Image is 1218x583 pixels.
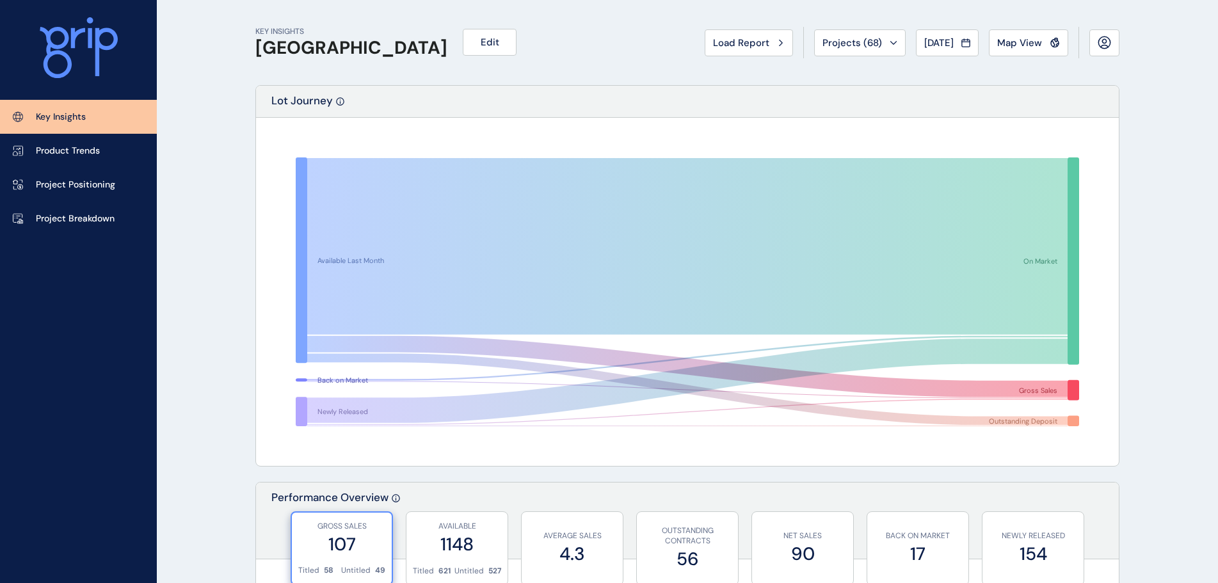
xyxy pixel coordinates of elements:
p: AVAILABLE [413,521,501,532]
p: Titled [413,566,434,577]
span: Projects ( 68 ) [822,36,882,49]
label: 1148 [413,532,501,557]
p: Project Positioning [36,179,115,191]
span: [DATE] [924,36,954,49]
p: Lot Journey [271,93,333,117]
p: NET SALES [758,531,847,541]
p: Product Trends [36,145,100,157]
p: Project Breakdown [36,212,115,225]
p: Untitled [454,566,484,577]
label: 56 [643,547,732,571]
span: Load Report [713,36,769,49]
p: Untitled [341,565,371,576]
p: KEY INSIGHTS [255,26,447,37]
label: 4.3 [528,541,616,566]
p: BACK ON MARKET [874,531,962,541]
label: 154 [989,541,1077,566]
label: 90 [758,541,847,566]
p: 621 [438,566,451,577]
p: AVERAGE SALES [528,531,616,541]
p: 527 [488,566,501,577]
span: Edit [481,36,499,49]
button: Edit [463,29,517,56]
p: 49 [375,565,385,576]
p: NEWLY RELEASED [989,531,1077,541]
p: Performance Overview [271,490,389,559]
button: Load Report [705,29,793,56]
button: Map View [989,29,1068,56]
p: 58 [324,565,333,576]
p: Key Insights [36,111,86,124]
span: Map View [997,36,1042,49]
label: 107 [298,532,385,557]
label: 17 [874,541,962,566]
p: OUTSTANDING CONTRACTS [643,525,732,547]
p: Titled [298,565,319,576]
button: Projects (68) [814,29,906,56]
h1: [GEOGRAPHIC_DATA] [255,37,447,59]
p: GROSS SALES [298,521,385,532]
button: [DATE] [916,29,979,56]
